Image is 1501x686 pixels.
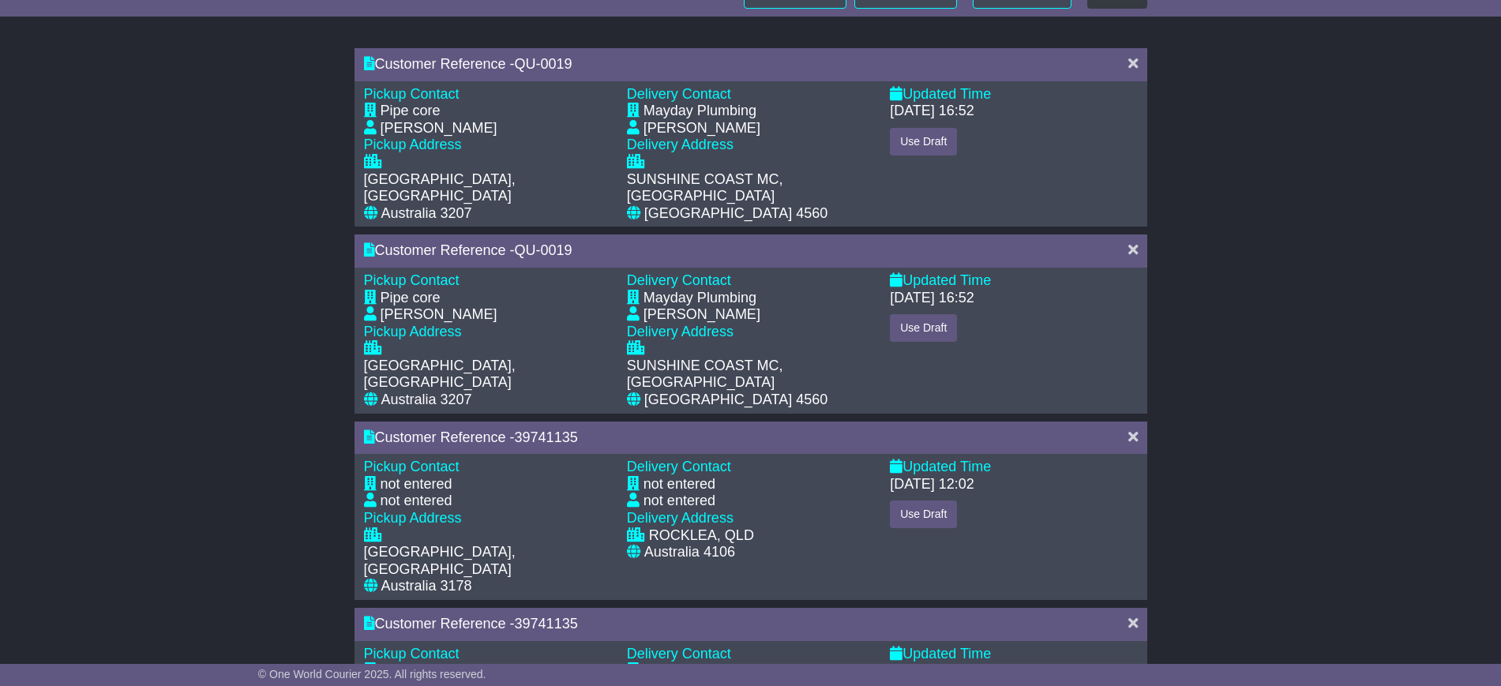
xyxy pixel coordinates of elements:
[364,510,462,526] span: Pickup Address
[258,668,486,680] span: © One World Courier 2025. All rights reserved.
[890,646,1137,663] div: Updated Time
[381,290,441,307] div: Pipe core
[627,137,734,152] span: Delivery Address
[515,56,572,72] span: QU-0019
[890,476,974,493] div: [DATE] 12:02
[515,616,578,632] span: 39741135
[890,103,974,120] div: [DATE] 16:52
[627,272,731,288] span: Delivery Contact
[644,103,756,120] div: Mayday Plumbing
[381,662,452,680] div: not entered
[644,392,827,409] div: [GEOGRAPHIC_DATA] 4560
[890,290,974,307] div: [DATE] 16:52
[364,358,611,392] div: [GEOGRAPHIC_DATA], [GEOGRAPHIC_DATA]
[627,324,734,339] span: Delivery Address
[890,314,957,342] button: Use Draft
[381,120,497,137] div: [PERSON_NAME]
[627,358,874,392] div: SUNSHINE COAST MC, [GEOGRAPHIC_DATA]
[890,86,1137,103] div: Updated Time
[644,290,756,307] div: Mayday Plumbing
[627,510,734,526] span: Delivery Address
[515,242,572,258] span: QU-0019
[364,429,1113,447] div: Customer Reference -
[890,662,974,680] div: [DATE] 12:02
[627,646,731,662] span: Delivery Contact
[381,493,452,510] div: not entered
[644,544,735,561] div: Australia 4106
[890,459,1137,476] div: Updated Time
[644,493,715,510] div: not entered
[381,205,472,223] div: Australia 3207
[644,306,760,324] div: [PERSON_NAME]
[364,324,462,339] span: Pickup Address
[364,56,1113,73] div: Customer Reference -
[364,137,462,152] span: Pickup Address
[627,171,874,205] div: SUNSHINE COAST MC, [GEOGRAPHIC_DATA]
[364,646,460,662] span: Pickup Contact
[381,578,472,595] div: Australia 3178
[364,272,460,288] span: Pickup Contact
[381,392,472,409] div: Australia 3207
[627,86,731,102] span: Delivery Contact
[364,459,460,474] span: Pickup Contact
[364,86,460,102] span: Pickup Contact
[890,128,957,156] button: Use Draft
[890,272,1137,290] div: Updated Time
[364,171,611,205] div: [GEOGRAPHIC_DATA], [GEOGRAPHIC_DATA]
[627,459,731,474] span: Delivery Contact
[644,120,760,137] div: [PERSON_NAME]
[644,476,715,493] div: not entered
[381,476,452,493] div: not entered
[644,662,715,680] div: not entered
[515,429,578,445] span: 39741135
[364,616,1113,633] div: Customer Reference -
[890,500,957,528] button: Use Draft
[381,306,497,324] div: [PERSON_NAME]
[649,527,754,545] div: ROCKLEA, QLD
[644,205,827,223] div: [GEOGRAPHIC_DATA] 4560
[364,242,1113,260] div: Customer Reference -
[364,544,611,578] div: [GEOGRAPHIC_DATA], [GEOGRAPHIC_DATA]
[381,103,441,120] div: Pipe core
